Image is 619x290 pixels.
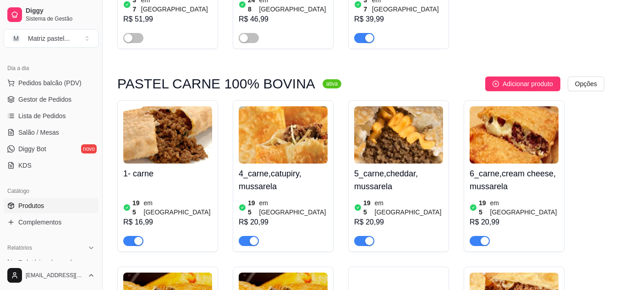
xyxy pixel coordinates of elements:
span: Relatórios de vendas [18,258,79,267]
img: product-image [354,106,443,164]
div: R$ 20,99 [470,217,559,228]
span: [EMAIL_ADDRESS][DOMAIN_NAME] [26,272,84,279]
a: Salão / Mesas [4,125,99,140]
img: product-image [123,106,212,164]
div: Dia a dia [4,61,99,76]
h4: 6_carne,cream cheese, mussarela [470,167,559,193]
h4: 1- carne [123,167,212,180]
button: Opções [568,77,604,91]
button: [EMAIL_ADDRESS][DOMAIN_NAME] [4,264,99,286]
a: DiggySistema de Gestão [4,4,99,26]
a: Complementos [4,215,99,230]
span: Adicionar produto [503,79,553,89]
span: Sistema de Gestão [26,15,95,22]
h4: 4_carne,catupiry, mussarela [239,167,328,193]
article: 195 [363,198,373,217]
span: Salão / Mesas [18,128,59,137]
span: Opções [575,79,597,89]
span: Complementos [18,218,61,227]
sup: ativa [323,79,341,88]
span: plus-circle [493,81,499,87]
span: Gestor de Pedidos [18,95,71,104]
article: 195 [479,198,488,217]
a: Produtos [4,198,99,213]
article: 195 [132,198,142,217]
span: Relatórios [7,244,32,252]
span: Produtos [18,201,44,210]
button: Pedidos balcão (PDV) [4,76,99,90]
article: em [GEOGRAPHIC_DATA] [144,198,212,217]
a: Lista de Pedidos [4,109,99,123]
h3: PASTEL CARNE 100% BOVINA [117,78,315,89]
a: Relatórios de vendas [4,255,99,270]
span: Pedidos balcão (PDV) [18,78,82,88]
span: Diggy [26,7,95,15]
span: Diggy Bot [18,144,46,153]
div: Catálogo [4,184,99,198]
div: R$ 46,99 [239,14,328,25]
img: product-image [470,106,559,164]
article: em [GEOGRAPHIC_DATA] [259,198,328,217]
span: KDS [18,161,32,170]
span: M [11,34,21,43]
div: R$ 20,99 [239,217,328,228]
button: Adicionar produto [485,77,560,91]
img: product-image [239,106,328,164]
a: Gestor de Pedidos [4,92,99,107]
article: 195 [248,198,257,217]
h4: 5_carne,cheddar, mussarela [354,167,443,193]
a: KDS [4,158,99,173]
article: em [GEOGRAPHIC_DATA] [490,198,559,217]
a: Diggy Botnovo [4,142,99,156]
div: R$ 51,99 [123,14,212,25]
div: R$ 16,99 [123,217,212,228]
div: R$ 20,99 [354,217,443,228]
div: Matriz pastel ... [28,34,70,43]
button: Select a team [4,29,99,48]
div: R$ 39,99 [354,14,443,25]
span: Lista de Pedidos [18,111,66,120]
article: em [GEOGRAPHIC_DATA] [375,198,443,217]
